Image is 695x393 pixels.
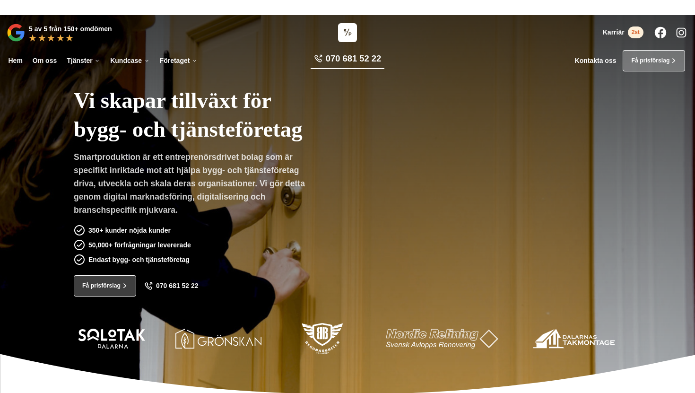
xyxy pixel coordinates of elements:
h1: Vi skapar tillväxt för bygg- och tjänsteföretag [74,76,385,150]
a: Kontakta oss [575,57,617,65]
span: 070 681 52 22 [156,282,199,290]
p: 350+ kunder nöjda kunder [88,225,171,236]
a: 070 681 52 22 [311,52,384,69]
a: Företaget [158,50,199,71]
span: Få prisförslag [82,281,121,290]
a: Läs pressmeddelandet här! [375,4,453,10]
span: 070 681 52 22 [326,52,381,65]
p: Vi vann Årets Unga Företagare i Dalarna 2024 – [3,3,692,12]
span: Få prisförslag [631,56,669,65]
span: 2st [628,26,643,38]
a: Kundcase [109,50,151,71]
span: Karriär [603,28,625,36]
a: Få prisförslag [74,275,136,297]
p: Endast bygg- och tjänsteföretag [88,254,190,265]
a: 070 681 52 22 [144,282,199,290]
a: Tjänster [65,50,102,71]
a: Hem [7,50,24,71]
a: Om oss [31,50,58,71]
p: 50,000+ förfrågningar levererade [88,240,191,250]
a: Få prisförslag [623,50,685,71]
a: Karriär 2st [603,26,643,38]
p: 5 av 5 från 150+ omdömen [29,24,112,34]
p: Smartproduktion är ett entreprenörsdrivet bolag som är specifikt inriktade mot att hjälpa bygg- o... [74,150,312,220]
